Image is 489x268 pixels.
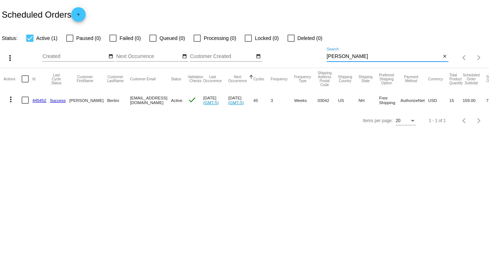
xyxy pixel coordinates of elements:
[442,54,447,59] mat-icon: close
[228,75,247,83] button: Change sorting for NextOccurrenceUtc
[32,98,46,103] a: 445452
[228,100,244,105] a: (GMT-5)
[203,75,222,83] button: Change sorting for LastOccurrenceUtc
[449,68,463,90] mat-header-cell: Total Product Quantity
[50,98,66,103] a: Success
[428,90,449,111] mat-cell: USD
[119,34,141,43] span: Failed (0)
[463,73,480,85] button: Change sorting for Subtotal
[69,90,107,111] mat-cell: [PERSON_NAME]
[76,34,101,43] span: Paused (0)
[294,90,317,111] mat-cell: Weeks
[6,95,15,104] mat-icon: more_vert
[116,54,181,59] input: Next Occurrence
[256,54,261,59] mat-icon: date_range
[318,71,332,87] button: Change sorting for ShippingPostcode
[457,113,472,128] button: Previous page
[50,73,63,85] button: Change sorting for LastProcessingCycleId
[271,77,287,81] button: Change sorting for Frequency
[318,90,338,111] mat-cell: 03042
[396,119,416,124] mat-select: Items per page:
[358,90,379,111] mat-cell: NH
[130,90,171,111] mat-cell: [EMAIL_ADDRESS][DOMAIN_NAME]
[203,90,228,111] mat-cell: [DATE]
[338,90,359,111] mat-cell: US
[182,54,187,59] mat-icon: date_range
[379,73,394,85] button: Change sorting for PreferredShippingOption
[400,75,422,83] button: Change sorting for PaymentMethod.Type
[396,118,400,123] span: 20
[204,34,236,43] span: Processing (0)
[188,68,203,90] mat-header-cell: Validation Checks
[363,118,393,123] div: Items per page:
[472,50,486,65] button: Next page
[171,98,182,103] span: Active
[472,113,486,128] button: Next page
[327,54,441,59] input: Search
[457,50,472,65] button: Previous page
[271,90,294,111] mat-cell: 3
[379,90,400,111] mat-cell: Free Shipping
[298,34,322,43] span: Deleted (0)
[449,90,463,111] mat-cell: 15
[74,12,83,21] mat-icon: add
[188,95,196,104] mat-icon: check
[358,75,372,83] button: Change sorting for ShippingState
[255,34,279,43] span: Locked (0)
[400,90,428,111] mat-cell: AuthorizeNet
[441,53,448,61] button: Clear
[203,100,219,105] a: (GMT-5)
[253,77,264,81] button: Change sorting for Cycles
[294,75,311,83] button: Change sorting for FrequencyType
[32,77,35,81] button: Change sorting for Id
[130,77,155,81] button: Change sorting for CustomerEmail
[4,68,22,90] mat-header-cell: Actions
[171,77,181,81] button: Change sorting for Status
[429,118,446,123] div: 1 - 1 of 1
[2,35,18,41] span: Status:
[463,90,486,111] mat-cell: 159.00
[107,75,124,83] button: Change sorting for CustomerLastName
[6,54,14,62] mat-icon: more_vert
[107,90,130,111] mat-cell: Bertini
[253,90,271,111] mat-cell: 45
[228,90,253,111] mat-cell: [DATE]
[69,75,101,83] button: Change sorting for CustomerFirstName
[428,77,443,81] button: Change sorting for CurrencyIso
[159,34,185,43] span: Queued (0)
[36,34,58,43] span: Active (1)
[108,54,113,59] mat-icon: date_range
[2,7,86,22] h2: Scheduled Orders
[42,54,107,59] input: Created
[190,54,255,59] input: Customer Created
[338,75,352,83] button: Change sorting for ShippingCountry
